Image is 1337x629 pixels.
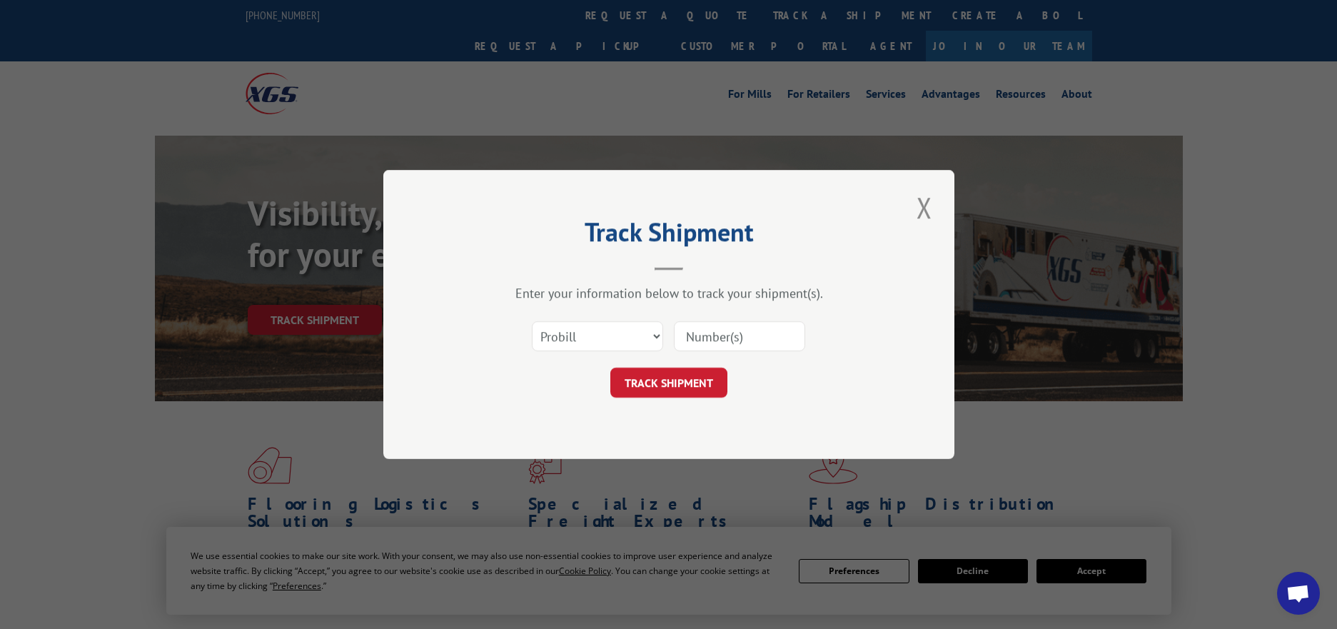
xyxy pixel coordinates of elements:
a: Open chat [1277,572,1320,615]
button: TRACK SHIPMENT [610,368,727,398]
div: Enter your information below to track your shipment(s). [455,285,883,301]
h2: Track Shipment [455,222,883,249]
input: Number(s) [674,321,805,351]
button: Close modal [912,188,937,227]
